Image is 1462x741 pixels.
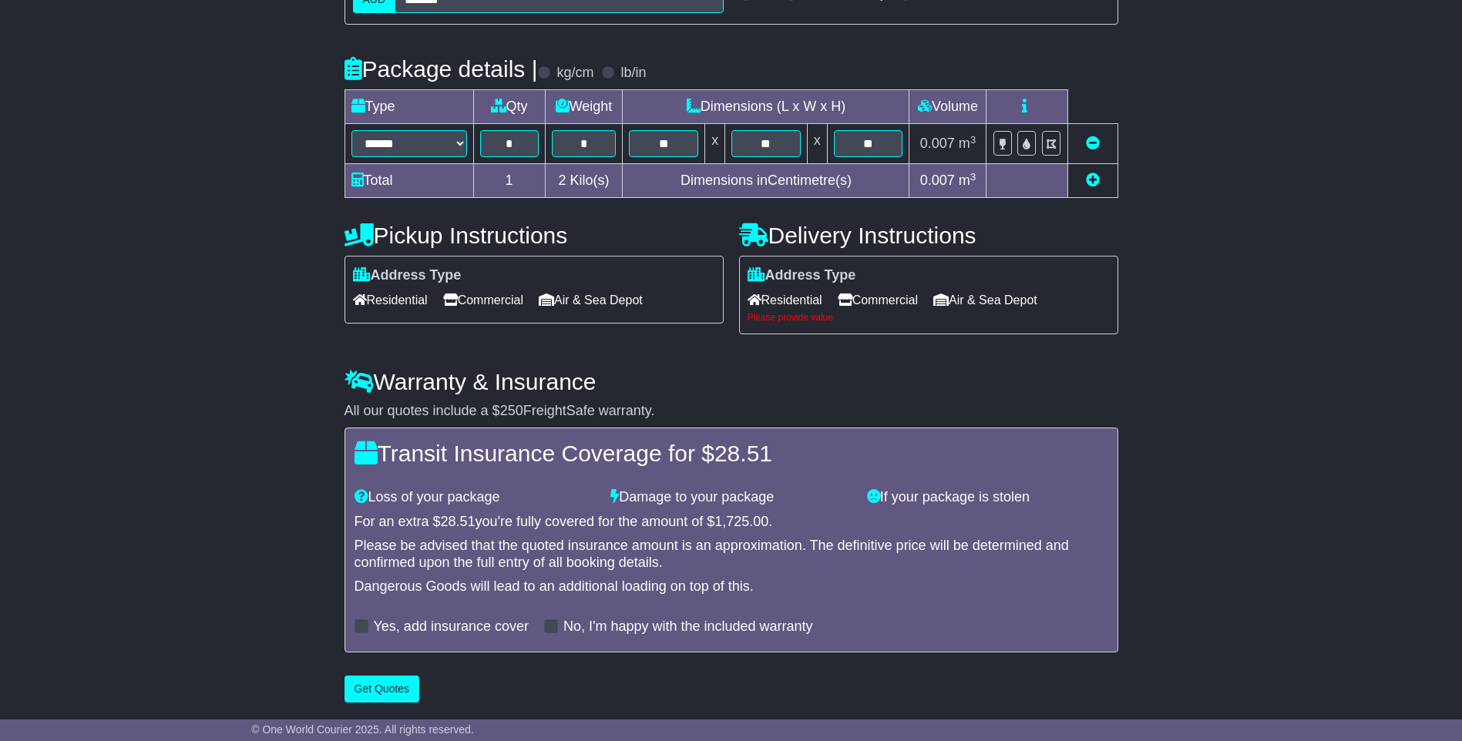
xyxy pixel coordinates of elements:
[344,90,473,124] td: Type
[558,173,566,188] span: 2
[714,441,772,466] span: 28.51
[714,514,768,529] span: 1,725.00
[959,173,976,188] span: m
[545,164,623,198] td: Kilo(s)
[344,164,473,198] td: Total
[705,124,725,164] td: x
[920,173,955,188] span: 0.007
[347,489,603,506] div: Loss of your package
[970,171,976,183] sup: 3
[909,90,986,124] td: Volume
[344,56,538,82] h4: Package details |
[933,288,1037,312] span: Air & Sea Depot
[443,288,523,312] span: Commercial
[355,578,1108,595] div: Dangerous Goods will lead to an additional loading on top of this.
[838,288,918,312] span: Commercial
[807,124,827,164] td: x
[355,441,1108,466] h4: Transit Insurance Coverage for $
[441,514,476,529] span: 28.51
[603,489,859,506] div: Damage to your package
[859,489,1116,506] div: If your package is stolen
[623,164,909,198] td: Dimensions in Centimetre(s)
[748,288,822,312] span: Residential
[344,369,1118,394] h4: Warranty & Insurance
[959,136,976,151] span: m
[344,403,1118,420] div: All our quotes include a $ FreightSafe warranty.
[251,723,474,736] span: © One World Courier 2025. All rights reserved.
[556,65,593,82] label: kg/cm
[344,223,724,248] h4: Pickup Instructions
[1086,136,1100,151] a: Remove this item
[920,136,955,151] span: 0.007
[374,619,529,635] label: Yes, add insurance cover
[355,514,1108,531] div: For an extra $ you're fully covered for the amount of $ .
[739,223,1118,248] h4: Delivery Instructions
[473,164,545,198] td: 1
[748,267,856,284] label: Address Type
[500,403,523,418] span: 250
[970,134,976,146] sup: 3
[344,676,420,702] button: Get Quotes
[473,90,545,124] td: Qty
[748,312,1110,323] div: Please provide value
[539,288,643,312] span: Air & Sea Depot
[545,90,623,124] td: Weight
[620,65,646,82] label: lb/in
[1086,173,1100,188] a: Add new item
[623,90,909,124] td: Dimensions (L x W x H)
[563,619,813,635] label: No, I'm happy with the included warranty
[353,267,462,284] label: Address Type
[355,538,1108,571] div: Please be advised that the quoted insurance amount is an approximation. The definitive price will...
[353,288,428,312] span: Residential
